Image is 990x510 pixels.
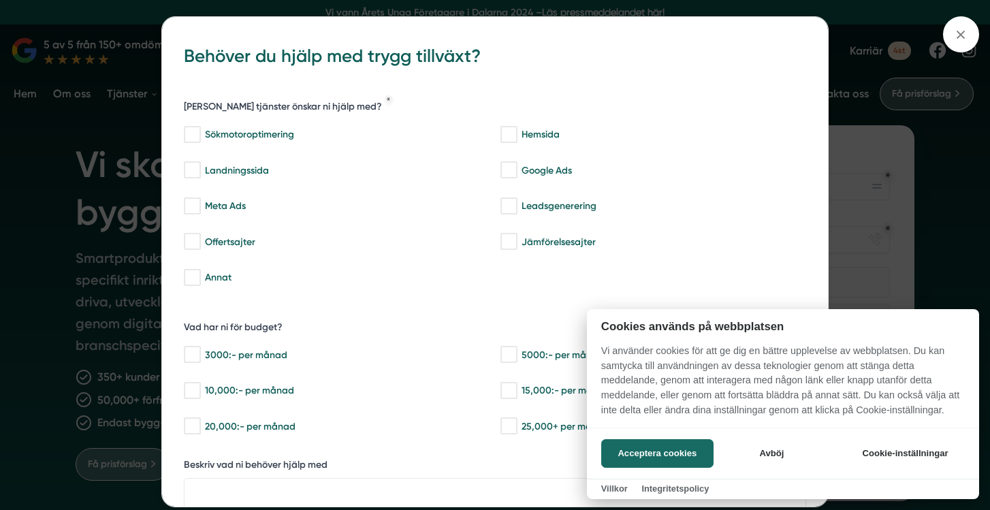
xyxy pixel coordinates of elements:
p: Vi använder cookies för att ge dig en bättre upplevelse av webbplatsen. Du kan samtycka till anvä... [587,344,979,427]
h2: Cookies används på webbplatsen [587,320,979,333]
a: Integritetspolicy [641,483,709,494]
a: Villkor [601,483,628,494]
button: Avböj [718,439,826,468]
button: Cookie-inställningar [846,439,965,468]
button: Acceptera cookies [601,439,714,468]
